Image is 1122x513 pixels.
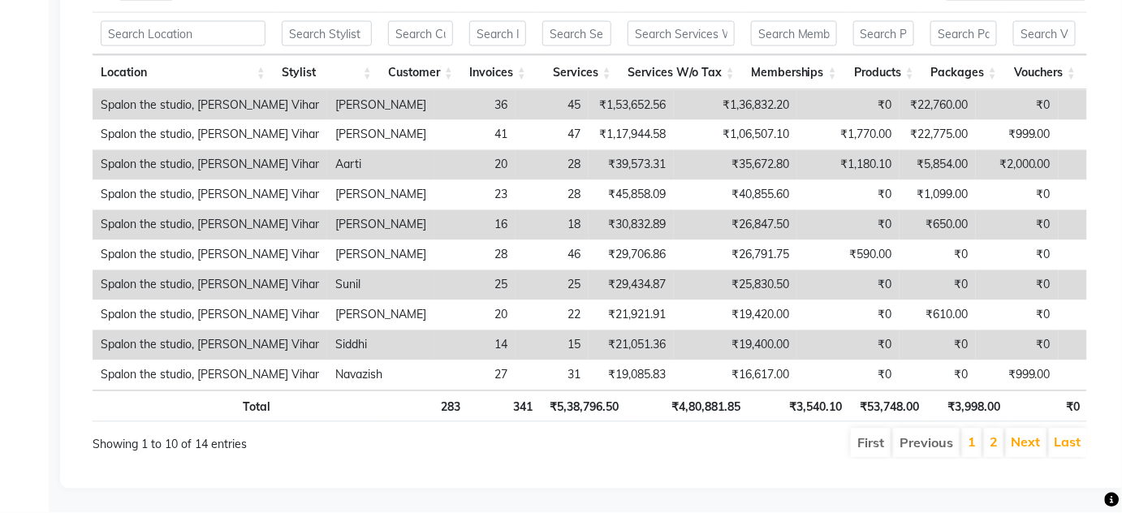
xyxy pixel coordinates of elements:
td: 25 [516,270,589,300]
td: ₹2,000.00 [976,150,1059,180]
td: ₹26,791.75 [674,240,797,270]
td: ₹0 [797,300,900,330]
input: Search Products [853,21,914,46]
th: ₹4,80,881.85 [627,390,749,422]
td: ₹16,617.00 [674,360,797,390]
th: ₹5,38,796.50 [541,390,627,422]
th: Location: activate to sort column ascending [93,55,274,90]
td: 15 [516,330,589,360]
th: Invoices: activate to sort column ascending [461,55,534,90]
td: ₹0 [976,270,1059,300]
td: 28 [516,180,589,210]
td: Spalon the studio, [PERSON_NAME] Vihar [93,210,327,240]
td: ₹40,855.60 [674,180,797,210]
td: ₹26,847.50 [674,210,797,240]
td: ₹1,099.00 [900,180,976,210]
td: Spalon the studio, [PERSON_NAME] Vihar [93,90,327,120]
td: 23 [434,180,516,210]
td: ₹25,830.50 [674,270,797,300]
td: Spalon the studio, [PERSON_NAME] Vihar [93,360,327,390]
td: [PERSON_NAME] [327,240,434,270]
td: ₹1,180.10 [797,150,900,180]
td: ₹19,420.00 [674,300,797,330]
td: 36 [434,90,516,120]
td: 18 [516,210,589,240]
td: ₹21,051.36 [589,330,674,360]
td: 41 [434,120,516,150]
th: 283 [387,390,468,422]
td: ₹1,36,832.20 [674,90,797,120]
td: ₹29,706.86 [589,240,674,270]
td: Aarti [327,150,434,180]
th: Services: activate to sort column ascending [534,55,619,90]
td: ₹39,573.31 [589,150,674,180]
td: ₹29,434.87 [589,270,674,300]
th: Vouchers: activate to sort column ascending [1005,55,1084,90]
th: Customer: activate to sort column ascending [380,55,461,90]
td: Spalon the studio, [PERSON_NAME] Vihar [93,270,327,300]
td: 47 [516,120,589,150]
td: ₹45,858.09 [589,180,674,210]
td: ₹0 [976,300,1059,330]
td: ₹0 [976,180,1059,210]
input: Search Services W/o Tax [628,21,735,46]
th: ₹53,748.00 [850,390,927,422]
input: Search Packages [930,21,997,46]
input: Search Stylist [282,21,372,46]
div: Showing 1 to 10 of 14 entries [93,427,493,454]
td: 46 [516,240,589,270]
td: Siddhi [327,330,434,360]
td: ₹0 [976,240,1059,270]
td: ₹1,06,507.10 [674,120,797,150]
td: ₹22,760.00 [900,90,976,120]
input: Search Invoices [469,21,526,46]
a: 2 [990,434,998,450]
td: ₹0 [900,270,976,300]
th: ₹0 [1009,390,1088,422]
td: 20 [434,300,516,330]
td: [PERSON_NAME] [327,90,434,120]
td: Spalon the studio, [PERSON_NAME] Vihar [93,150,327,180]
td: ₹0 [900,330,976,360]
td: 28 [434,240,516,270]
input: Search Vouchers [1013,21,1076,46]
input: Search Memberships [751,21,837,46]
th: Stylist: activate to sort column ascending [274,55,380,90]
td: ₹1,770.00 [797,120,900,150]
a: Last [1055,434,1081,450]
td: ₹30,832.89 [589,210,674,240]
td: ₹19,085.83 [589,360,674,390]
td: 14 [434,330,516,360]
td: ₹0 [976,90,1059,120]
td: ₹610.00 [900,300,976,330]
td: ₹650.00 [900,210,976,240]
td: ₹5,854.00 [900,150,976,180]
td: 27 [434,360,516,390]
td: Navazish [327,360,434,390]
td: ₹22,775.00 [900,120,976,150]
td: ₹19,400.00 [674,330,797,360]
td: [PERSON_NAME] [327,180,434,210]
td: Sunil [327,270,434,300]
th: 341 [468,390,542,422]
th: Products: activate to sort column ascending [845,55,922,90]
th: ₹3,998.00 [927,390,1009,422]
th: Total [93,390,278,422]
td: Spalon the studio, [PERSON_NAME] Vihar [93,330,327,360]
td: Spalon the studio, [PERSON_NAME] Vihar [93,240,327,270]
input: Search Services [542,21,611,46]
th: Packages: activate to sort column ascending [922,55,1005,90]
td: ₹0 [797,270,900,300]
th: ₹3,540.10 [749,390,850,422]
td: Spalon the studio, [PERSON_NAME] Vihar [93,300,327,330]
input: Search Customer [388,21,453,46]
td: ₹0 [797,90,900,120]
td: ₹0 [900,240,976,270]
td: ₹1,17,944.58 [589,120,674,150]
td: ₹0 [797,210,900,240]
td: 16 [434,210,516,240]
input: Search Location [101,21,265,46]
td: 25 [434,270,516,300]
th: Memberships: activate to sort column ascending [743,55,845,90]
td: ₹0 [797,180,900,210]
